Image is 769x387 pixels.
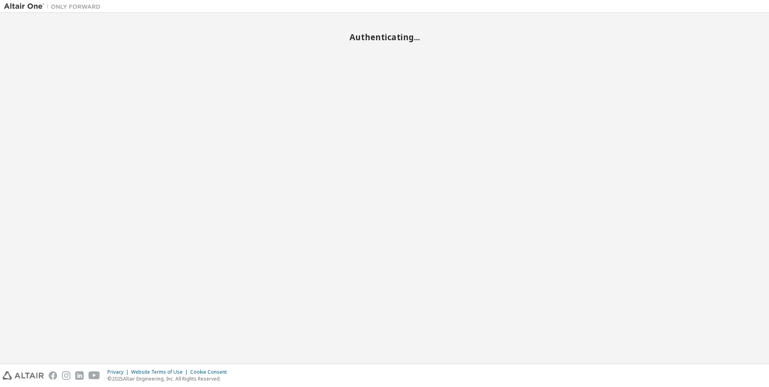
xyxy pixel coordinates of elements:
[75,371,84,380] img: linkedin.svg
[107,375,232,382] p: © 2025 Altair Engineering, Inc. All Rights Reserved.
[190,369,232,375] div: Cookie Consent
[88,371,100,380] img: youtube.svg
[2,371,44,380] img: altair_logo.svg
[131,369,190,375] div: Website Terms of Use
[62,371,70,380] img: instagram.svg
[49,371,57,380] img: facebook.svg
[4,2,105,10] img: Altair One
[107,369,131,375] div: Privacy
[4,32,765,42] h2: Authenticating...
